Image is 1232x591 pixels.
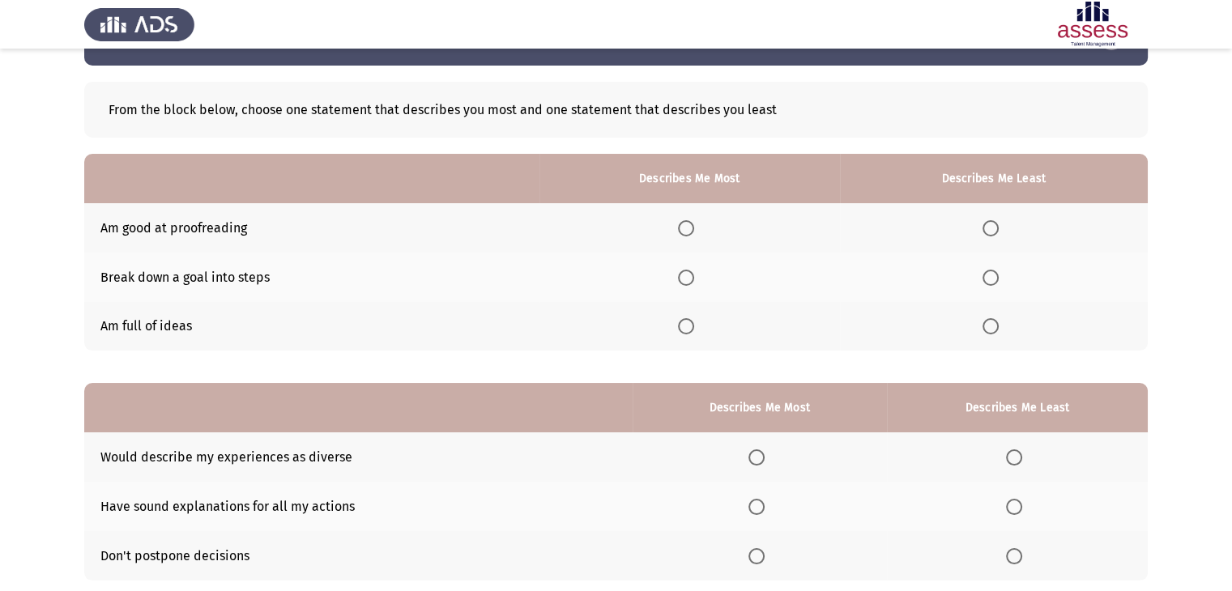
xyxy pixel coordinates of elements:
mat-radio-group: Select an option [678,318,701,334]
mat-radio-group: Select an option [1006,547,1029,563]
td: Am good at proofreading [84,203,539,253]
mat-radio-group: Select an option [1006,498,1029,513]
mat-radio-group: Select an option [748,498,771,513]
div: From the block below, choose one statement that describes you most and one statement that describ... [84,82,1148,138]
img: Assess Talent Management logo [84,2,194,47]
mat-radio-group: Select an option [748,449,771,464]
td: Have sound explanations for all my actions [84,482,633,531]
th: Describes Me Least [840,154,1148,203]
mat-radio-group: Select an option [983,219,1005,235]
mat-radio-group: Select an option [678,269,701,284]
td: Don't postpone decisions [84,531,633,580]
td: Break down a goal into steps [84,253,539,302]
mat-radio-group: Select an option [983,318,1005,334]
td: Would describe my experiences as diverse [84,432,633,482]
th: Describes Me Most [633,383,887,432]
mat-radio-group: Select an option [748,547,771,563]
mat-radio-group: Select an option [983,269,1005,284]
mat-radio-group: Select an option [1006,449,1029,464]
mat-radio-group: Select an option [678,219,701,235]
th: Describes Me Most [539,154,840,203]
th: Describes Me Least [887,383,1148,432]
img: Assessment logo of Development Assessment R1 (EN) [1038,2,1148,47]
td: Am full of ideas [84,302,539,351]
